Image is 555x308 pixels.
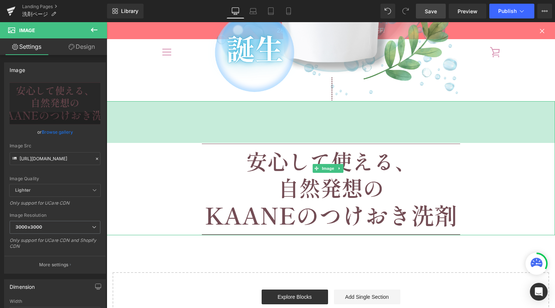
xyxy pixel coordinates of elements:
[15,187,31,193] b: Lighter
[227,267,294,282] a: Add Single Section
[19,27,35,33] span: Image
[107,4,144,18] a: New Library
[214,142,229,151] span: Image
[537,4,552,18] button: More
[10,200,100,211] div: Only support for UCare CDN
[39,261,69,268] p: More settings
[10,280,35,290] div: Dimension
[489,4,534,18] button: Publish
[10,213,100,218] div: Image Resolution
[55,38,108,55] a: Design
[10,299,100,304] div: Width
[398,4,413,18] button: Redo
[42,126,73,138] a: Browse gallery
[22,11,48,17] span: 洗剤ページ
[4,256,106,273] button: More settings
[262,4,280,18] a: Tablet
[425,7,437,15] span: Save
[449,4,486,18] a: Preview
[10,143,100,148] div: Image Src
[229,142,237,151] a: Expand / Collapse
[530,283,548,301] div: Open Intercom Messenger
[498,8,517,14] span: Publish
[22,4,107,10] a: Landing Pages
[244,4,262,18] a: Laptop
[380,4,395,18] button: Undo
[121,8,138,14] span: Library
[10,128,100,136] div: or
[10,63,25,73] div: Image
[227,4,244,18] a: Desktop
[10,237,100,254] div: Only support for UCare CDN and Shopify CDN
[155,267,221,282] a: Explore Blocks
[10,152,100,165] input: Link
[458,7,478,15] span: Preview
[10,176,100,181] div: Image Quality
[15,224,42,230] b: 3000x3000
[280,4,297,18] a: Mobile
